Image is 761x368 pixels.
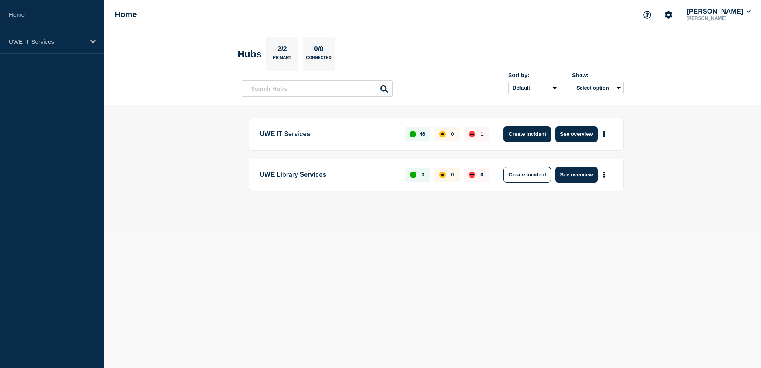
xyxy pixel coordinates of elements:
[508,82,560,94] select: Sort by
[238,49,261,60] h2: Hubs
[572,82,624,94] button: Select option
[439,172,446,178] div: affected
[685,16,752,21] p: [PERSON_NAME]
[660,6,677,23] button: Account settings
[508,72,560,78] div: Sort by:
[9,38,85,45] p: UWE IT Services
[555,126,597,142] button: See overview
[306,55,331,64] p: Connected
[469,172,475,178] div: down
[599,127,609,141] button: More actions
[599,167,609,182] button: More actions
[421,172,424,178] p: 3
[410,131,416,137] div: up
[451,172,454,178] p: 0
[439,131,446,137] div: affected
[115,10,137,19] h1: Home
[311,45,327,55] p: 0/0
[503,167,551,183] button: Create incident
[420,131,425,137] p: 46
[260,126,396,142] p: UWE IT Services
[410,172,416,178] div: up
[275,45,290,55] p: 2/2
[685,8,752,16] button: [PERSON_NAME]
[480,172,483,178] p: 0
[572,72,624,78] div: Show:
[639,6,656,23] button: Support
[555,167,597,183] button: See overview
[469,131,475,137] div: down
[451,131,454,137] p: 0
[503,126,551,142] button: Create incident
[242,80,393,97] input: Search Hubs
[260,167,396,183] p: UWE Library Services
[480,131,483,137] p: 1
[273,55,291,64] p: Primary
